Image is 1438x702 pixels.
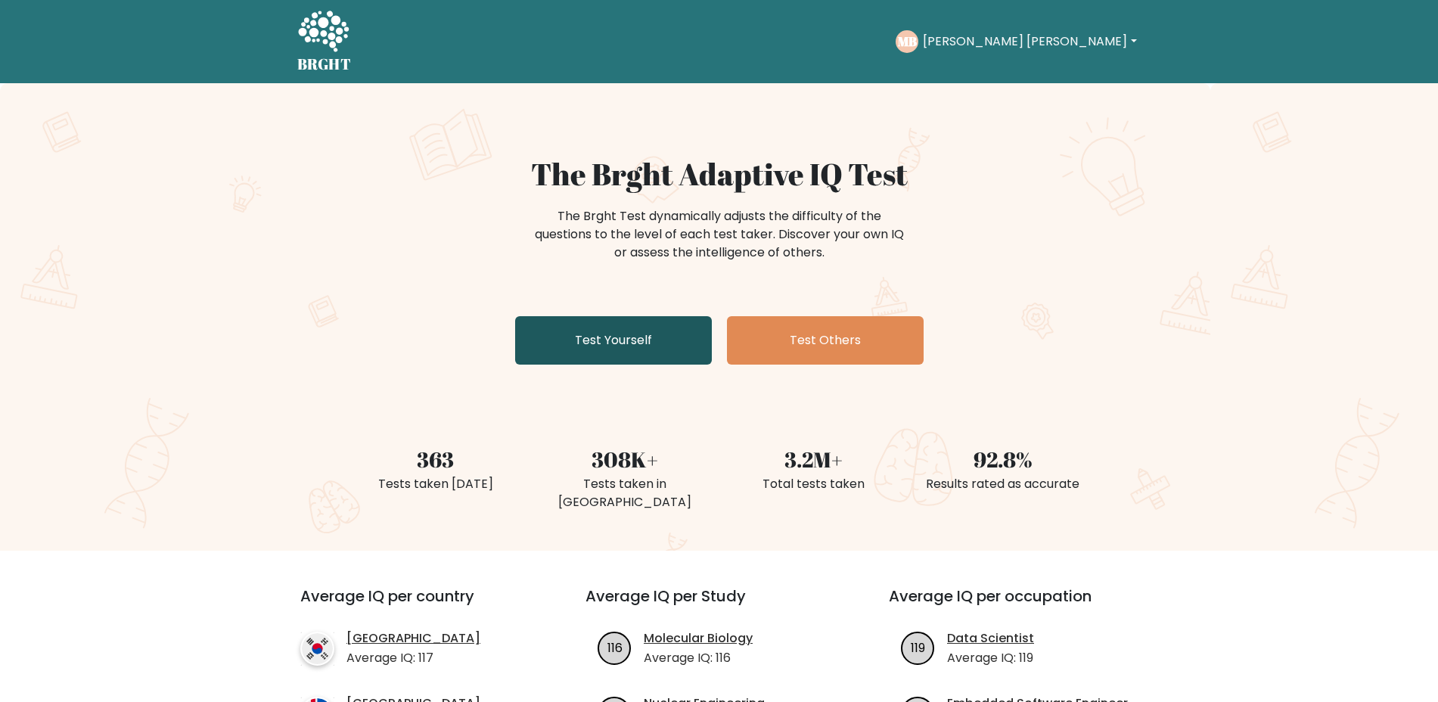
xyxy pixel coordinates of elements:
[727,316,924,365] a: Test Others
[530,207,908,262] div: The Brght Test dynamically adjusts the difficulty of the questions to the level of each test take...
[607,638,623,656] text: 116
[346,629,480,648] a: [GEOGRAPHIC_DATA]
[346,649,480,667] p: Average IQ: 117
[918,32,1141,51] button: [PERSON_NAME] [PERSON_NAME]
[539,475,710,511] div: Tests taken in [GEOGRAPHIC_DATA]
[297,6,352,77] a: BRGHT
[350,475,521,493] div: Tests taken [DATE]
[515,316,712,365] a: Test Yourself
[644,649,753,667] p: Average IQ: 116
[889,587,1156,623] h3: Average IQ per occupation
[728,475,899,493] div: Total tests taken
[898,33,917,50] text: MB
[300,632,334,666] img: country
[350,156,1089,192] h1: The Brght Adaptive IQ Test
[918,443,1089,475] div: 92.8%
[911,638,925,656] text: 119
[297,55,352,73] h5: BRGHT
[300,587,531,623] h3: Average IQ per country
[585,587,853,623] h3: Average IQ per Study
[918,475,1089,493] div: Results rated as accurate
[350,443,521,475] div: 363
[644,629,753,648] a: Molecular Biology
[728,443,899,475] div: 3.2M+
[539,443,710,475] div: 308K+
[947,649,1034,667] p: Average IQ: 119
[947,629,1034,648] a: Data Scientist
